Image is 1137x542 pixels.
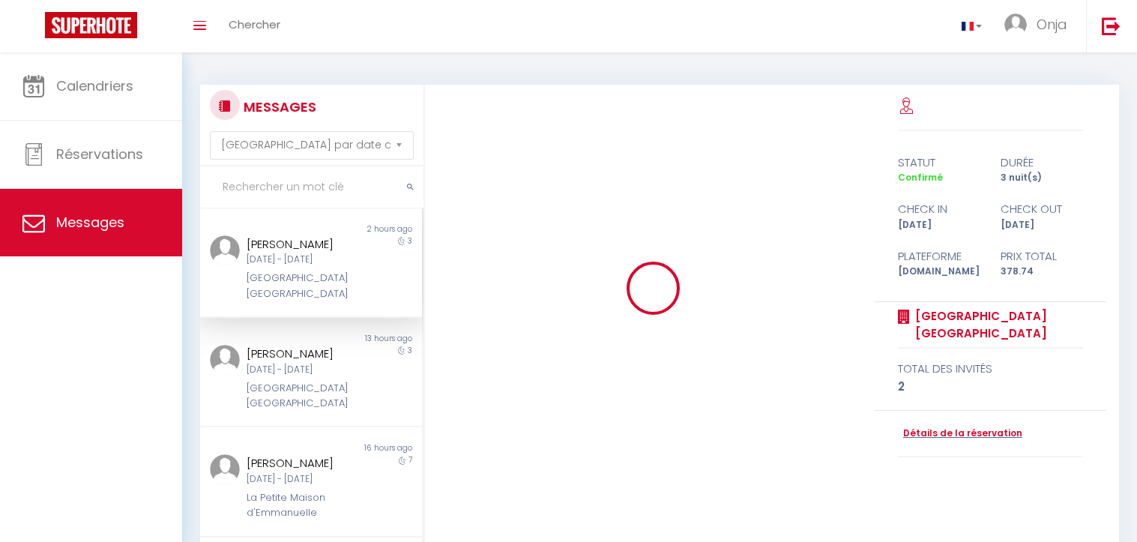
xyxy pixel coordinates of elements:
img: ... [1004,13,1027,36]
div: 16 hours ago [311,442,422,454]
div: La Petite Maison d'Emmanuelle [247,490,356,521]
input: Rechercher un mot clé [200,166,423,208]
span: Chercher [229,16,280,32]
div: 3 nuit(s) [990,171,1093,185]
span: Messages [56,213,124,232]
div: [DATE] - [DATE] [247,363,356,377]
img: ... [210,454,240,484]
div: statut [888,154,991,172]
div: [PERSON_NAME] [247,235,356,253]
div: 13 hours ago [311,333,422,345]
div: [PERSON_NAME] [247,345,356,363]
img: ... [210,345,240,375]
img: ... [210,235,240,265]
div: [DATE] - [DATE] [247,472,356,487]
span: Onja [1037,15,1067,34]
a: Détails de la réservation [898,427,1022,441]
div: 2 hours ago [311,223,422,235]
div: total des invités [898,360,1083,378]
span: Calendriers [56,76,133,95]
a: [GEOGRAPHIC_DATA] [GEOGRAPHIC_DATA] [910,307,1083,343]
div: 2 [898,378,1083,396]
span: Confirmé [898,171,943,184]
img: Super Booking [45,12,137,38]
div: 378.74 [990,265,1093,279]
h3: MESSAGES [240,90,316,124]
span: Réservations [56,145,143,163]
div: [DATE] [888,218,991,232]
span: 3 [408,345,412,356]
div: check out [990,200,1093,218]
div: Plateforme [888,247,991,265]
div: durée [990,154,1093,172]
div: [DATE] - [DATE] [247,253,356,267]
div: [DOMAIN_NAME] [888,265,991,279]
div: check in [888,200,991,218]
div: [DATE] [990,218,1093,232]
div: Prix total [990,247,1093,265]
span: 3 [408,235,412,247]
div: [GEOGRAPHIC_DATA] [GEOGRAPHIC_DATA] [247,271,356,301]
div: [PERSON_NAME] [247,454,356,472]
img: logout [1102,16,1121,35]
span: 7 [408,454,412,466]
div: [GEOGRAPHIC_DATA] [GEOGRAPHIC_DATA] [247,381,356,412]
